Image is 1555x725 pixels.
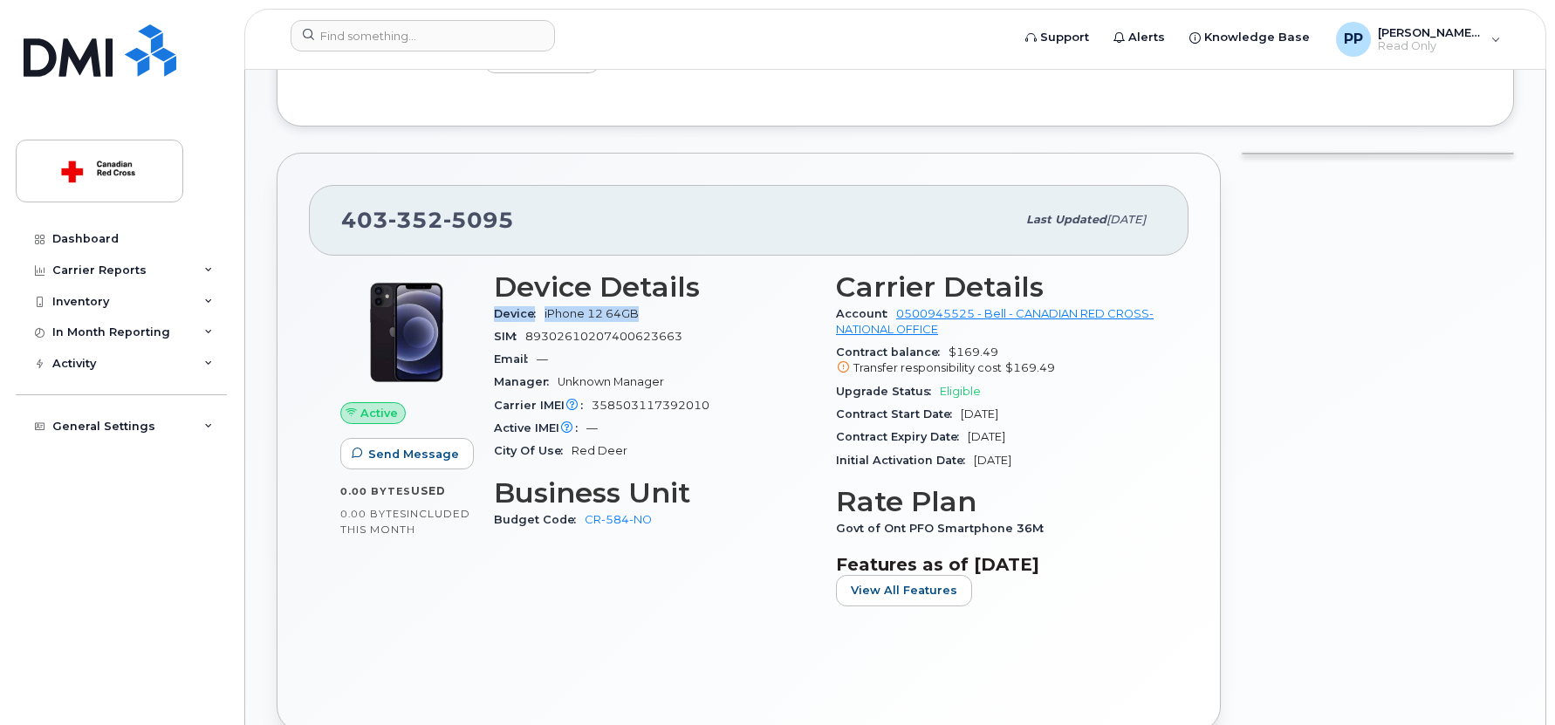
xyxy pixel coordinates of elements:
a: Alerts [1101,20,1177,55]
h3: Carrier Details [836,271,1157,303]
span: Read Only [1378,39,1483,53]
span: used [411,484,446,497]
span: Govt of Ont PFO Smartphone 36M [836,522,1052,535]
span: City Of Use [494,444,572,457]
h3: Business Unit [494,477,815,509]
span: Unknown Manager [558,375,664,388]
span: Send Message [368,446,459,462]
span: iPhone 12 64GB [545,307,639,320]
span: Device [494,307,545,320]
span: 358503117392010 [592,399,709,412]
span: Contract balance [836,345,949,359]
span: Budget Code [494,513,585,526]
span: Manager [494,375,558,388]
span: Carrier IMEI [494,399,592,412]
a: Knowledge Base [1177,20,1322,55]
span: 5095 [443,207,514,233]
span: [DATE] [1106,213,1146,226]
span: Account [836,307,896,320]
span: SIM [494,330,525,343]
span: Last updated [1026,213,1106,226]
input: Find something... [291,20,555,51]
span: Active [360,405,398,421]
span: Red Deer [572,444,627,457]
span: included this month [340,507,470,536]
span: [DATE] [974,454,1011,467]
span: Alerts [1128,29,1165,46]
span: 0.00 Bytes [340,485,411,497]
span: PP [1344,29,1363,50]
span: $169.49 [836,345,1157,377]
span: View All Features [851,582,957,598]
span: 89302610207400623663 [525,330,682,343]
button: View All Features [836,575,972,606]
span: [DATE] [961,407,998,421]
span: [PERSON_NAME] Panjavi [1378,25,1483,39]
h3: Features as of [DATE] [836,554,1157,575]
span: Initial Activation Date [836,454,974,467]
span: $169.49 [1005,361,1055,374]
span: — [586,421,598,434]
h3: Rate Plan [836,486,1157,517]
span: Support [1040,29,1089,46]
span: Contract Start Date [836,407,961,421]
span: Active IMEI [494,421,586,434]
div: Parvin Panjavi [1324,22,1513,57]
a: 0500945525 - Bell - CANADIAN RED CROSS- NATIONAL OFFICE [836,307,1154,336]
a: Support [1013,20,1101,55]
span: Eligible [940,385,981,398]
button: Send Message [340,438,474,469]
span: Upgrade Status [836,385,940,398]
span: Transfer responsibility cost [853,361,1002,374]
span: — [537,352,548,366]
span: 352 [388,207,443,233]
img: iPhone_12.jpg [354,280,459,385]
span: Knowledge Base [1204,29,1310,46]
span: Contract Expiry Date [836,430,968,443]
span: 403 [341,207,514,233]
span: Email [494,352,537,366]
a: CR-584-NO [585,513,652,526]
span: [DATE] [968,430,1005,443]
h3: Device Details [494,271,815,303]
span: 0.00 Bytes [340,508,407,520]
